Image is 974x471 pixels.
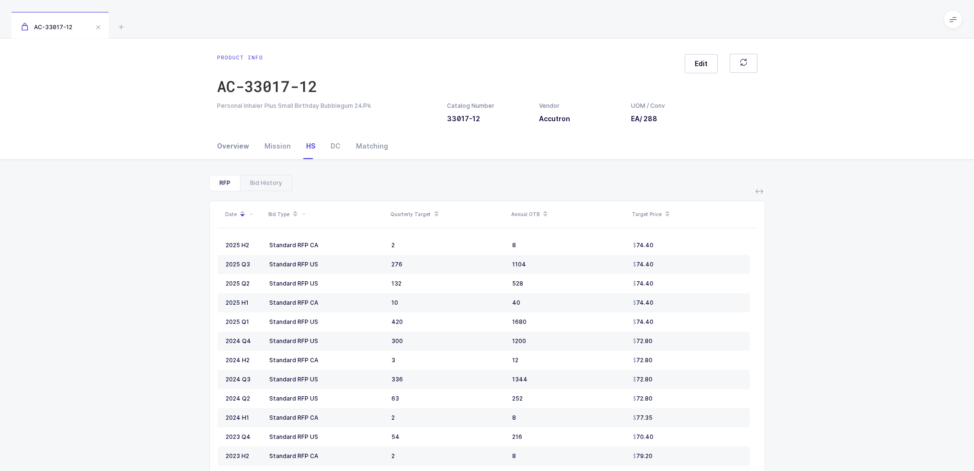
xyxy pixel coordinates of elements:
[512,376,625,383] div: 1344
[226,356,250,364] span: 2024 H2
[391,261,504,268] div: 276
[226,433,251,440] span: 2023 Q4
[269,376,384,383] div: Standard RFP US
[685,54,718,73] button: Edit
[269,280,384,287] div: Standard RFP US
[391,395,504,402] div: 63
[240,175,292,191] div: Bid History
[226,395,250,402] span: 2024 Q2
[512,452,625,460] div: 8
[633,376,653,383] span: 72.80
[217,54,317,61] div: Product info
[391,280,504,287] div: 132
[226,261,250,268] span: 2025 Q3
[225,206,263,222] div: Date
[511,206,626,222] div: Annual OTB
[21,23,72,31] span: AC-33017-12
[217,133,257,159] div: Overview
[539,102,619,110] div: Vendor
[539,114,619,124] h3: Accutron
[268,206,385,222] div: Bid Type
[633,356,653,364] span: 72.80
[226,452,249,460] span: 2023 H2
[633,452,653,460] span: 79.20
[269,452,384,460] div: Standard RFP CA
[512,241,625,249] div: 8
[269,337,384,345] div: Standard RFP US
[512,433,625,441] div: 216
[512,299,625,307] div: 40
[210,175,240,191] div: RFP
[226,337,251,345] span: 2024 Q4
[391,376,504,383] div: 336
[512,395,625,402] div: 252
[226,241,249,249] span: 2025 H2
[269,414,384,422] div: Standard RFP CA
[632,206,747,222] div: Target Price
[391,299,504,307] div: 10
[631,102,665,110] div: UOM / Conv
[269,356,384,364] div: Standard RFP CA
[633,261,653,268] span: 74.40
[226,414,249,421] span: 2024 H1
[512,356,625,364] div: 12
[269,433,384,441] div: Standard RFP US
[269,299,384,307] div: Standard RFP CA
[269,318,384,326] div: Standard RFP US
[226,299,249,306] span: 2025 H1
[257,133,298,159] div: Mission
[391,452,504,460] div: 2
[512,261,625,268] div: 1104
[391,337,504,345] div: 300
[633,414,653,422] span: 77.35
[226,280,250,287] span: 2025 Q2
[512,414,625,422] div: 8
[269,241,384,249] div: Standard RFP CA
[633,280,653,287] span: 74.40
[391,433,504,441] div: 54
[390,206,505,222] div: Quarterly Target
[348,133,388,159] div: Matching
[217,102,435,110] div: Personal Inhaler Plus Small Birthday Bubblegum 24/Pk
[633,241,653,249] span: 74.40
[391,318,504,326] div: 420
[633,299,653,307] span: 74.40
[226,318,249,325] span: 2025 Q1
[226,376,251,383] span: 2024 Q3
[512,280,625,287] div: 528
[269,261,384,268] div: Standard RFP US
[695,59,708,69] span: Edit
[631,114,665,124] h3: EA
[633,318,653,326] span: 74.40
[323,133,348,159] div: DC
[633,433,653,441] span: 70.40
[640,115,657,123] span: / 288
[512,337,625,345] div: 1200
[298,133,323,159] div: HS
[391,356,504,364] div: 3
[391,414,504,422] div: 2
[269,395,384,402] div: Standard RFP US
[391,241,504,249] div: 2
[633,395,653,402] span: 72.80
[512,318,625,326] div: 1680
[633,337,653,345] span: 72.80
